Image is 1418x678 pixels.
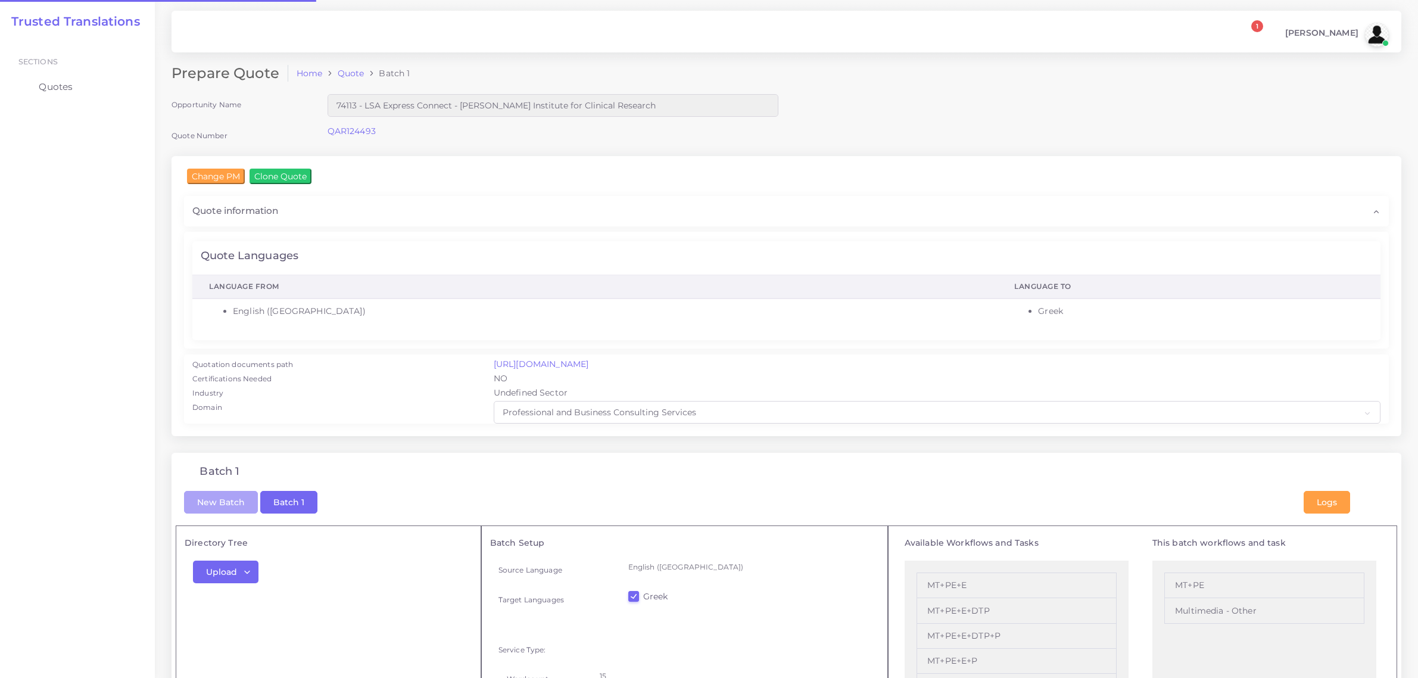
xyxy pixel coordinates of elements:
button: Batch 1 [260,491,317,514]
li: MT+PE+E+P [917,649,1117,674]
h4: Batch 1 [200,465,239,478]
span: Quote information [192,204,278,217]
a: QAR124493 [328,126,376,136]
label: Service Type: [498,645,546,655]
h5: Available Workflows and Tasks [905,538,1129,548]
input: Change PM [187,169,245,184]
div: Undefined Sector [485,387,1389,401]
h5: Directory Tree [185,538,472,548]
a: Trusted Translations [3,14,140,29]
span: Logs [1317,497,1337,508]
span: Quotes [39,80,73,94]
div: NO [485,372,1389,387]
a: 1 [1241,27,1261,43]
button: Logs [1304,491,1350,514]
li: MT+PE [1164,573,1364,598]
label: Source Language [498,565,562,575]
a: Quotes [9,74,146,99]
th: Language To [998,275,1380,298]
button: Upload [193,561,258,583]
span: [PERSON_NAME] [1285,29,1358,37]
th: Language From [192,275,998,298]
h4: Quote Languages [201,250,298,263]
img: avatar [1365,23,1389,46]
span: 1 [1251,20,1263,32]
li: Batch 1 [364,67,410,79]
a: [URL][DOMAIN_NAME] [494,359,589,369]
p: English ([GEOGRAPHIC_DATA]) [628,561,871,573]
h5: This batch workflows and task [1152,538,1376,548]
li: English ([GEOGRAPHIC_DATA]) [233,305,981,318]
input: Clone Quote [250,169,311,184]
a: New Batch [184,496,258,506]
label: Industry [192,388,223,399]
span: Sections [18,57,58,66]
label: Opportunity Name [172,99,241,110]
h5: Batch Setup [490,538,880,548]
label: Certifications Needed [192,374,272,384]
li: MT+PE+E [917,573,1117,598]
li: Greek [1038,305,1364,318]
li: Multimedia - Other [1164,598,1364,623]
li: MT+PE+E+DTP [917,598,1117,623]
label: Domain [192,402,222,413]
label: Target Languages [498,595,564,605]
h2: Prepare Quote [172,65,288,82]
label: Greek [643,590,668,602]
a: [PERSON_NAME]avatar [1279,23,1393,46]
a: Home [297,67,323,79]
div: Quote information [184,196,1389,226]
button: New Batch [184,491,258,514]
label: Quotation documents path [192,359,293,370]
label: Quote Number [172,130,227,141]
a: Batch 1 [260,496,317,506]
a: Quote [338,67,364,79]
li: MT+PE+E+DTP+P [917,624,1117,649]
